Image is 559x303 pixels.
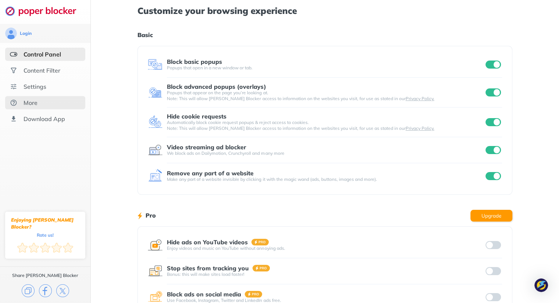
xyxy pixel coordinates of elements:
a: Privacy Policy. [405,125,434,131]
img: copy.svg [22,284,35,297]
img: social.svg [10,67,17,74]
div: Block ads on social media [167,291,241,297]
div: Automatically block cookie request popups & reject access to cookies. Note: This will allow [PERS... [167,120,484,131]
img: lighting bolt [137,211,142,220]
img: facebook.svg [39,284,52,297]
img: feature icon [148,85,162,100]
button: Upgrade [470,210,512,222]
div: Control Panel [24,51,61,58]
img: about.svg [10,99,17,106]
img: avatar.svg [5,28,17,39]
div: Block basic popups [167,58,222,65]
img: feature icon [148,264,162,278]
div: Enjoying [PERSON_NAME] Blocker? [11,216,79,230]
img: feature icon [148,169,162,183]
div: Rate us! [37,233,54,237]
div: Hide ads on YouTube videos [167,239,248,245]
div: Popups that appear on the page you’re looking at. Note: This will allow [PERSON_NAME] Blocker acc... [167,90,484,102]
img: feature icon [148,57,162,72]
img: logo-webpage.svg [5,6,84,16]
img: feature icon [148,115,162,129]
div: We block ads on Dailymotion, Crunchyroll and many more [167,150,484,156]
h1: Basic [137,30,512,40]
div: Content Filter [24,67,60,74]
div: More [24,99,37,106]
img: download-app.svg [10,115,17,123]
img: pro-badge.svg [245,291,262,297]
div: Hide cookie requests [167,113,226,120]
img: pro-badge.svg [251,239,269,245]
img: x.svg [56,284,69,297]
h1: Customize your browsing experience [137,6,512,15]
img: feature icon [148,238,162,252]
img: settings.svg [10,83,17,90]
img: feature icon [148,143,162,157]
div: Bonus: this will make sites load faster! [167,271,484,277]
div: Login [20,30,32,36]
div: Block advanced popups (overlays) [167,83,266,90]
img: pro-badge.svg [252,265,270,271]
div: Settings [24,83,46,90]
img: features-selected.svg [10,51,17,58]
div: Remove any part of a website [167,170,254,176]
a: Privacy Policy. [405,96,434,101]
div: Stop sites from tracking you [167,265,249,271]
div: Popups that open in a new window or tab. [167,65,484,71]
div: Share [PERSON_NAME] Blocker [12,273,78,278]
div: Download App [24,115,65,123]
div: Enjoy videos and music on YouTube without annoying ads. [167,245,484,251]
div: Make any part of a website invisible by clicking it with the magic wand (ads, buttons, images and... [167,176,484,182]
div: Video streaming ad blocker [167,144,246,150]
h1: Pro [146,211,156,220]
